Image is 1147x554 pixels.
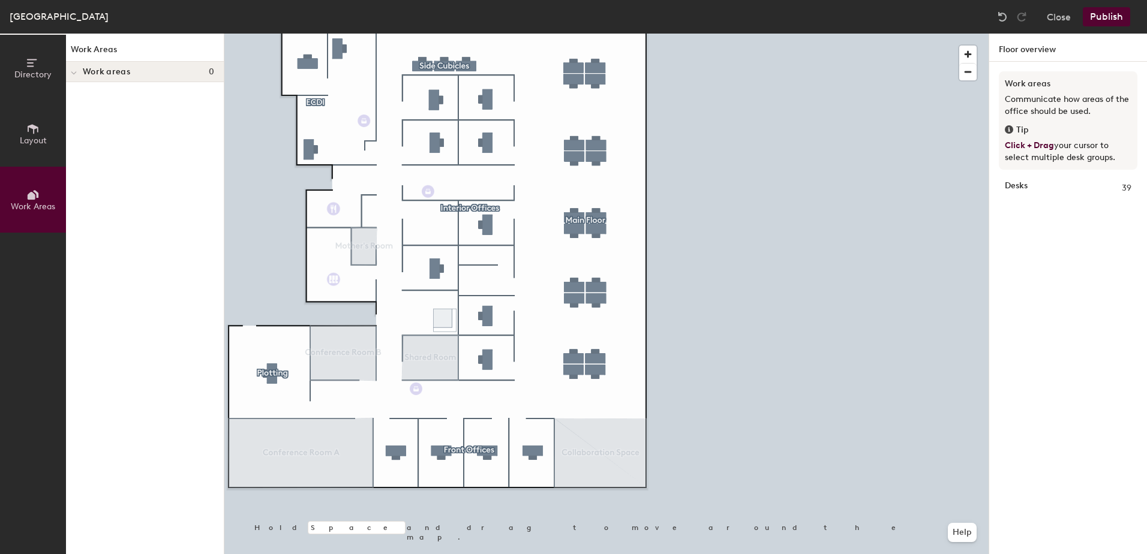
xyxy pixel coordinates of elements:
div: [GEOGRAPHIC_DATA] [10,9,109,24]
div: Tip [1005,124,1131,137]
button: Help [948,523,977,542]
button: Close [1047,7,1071,26]
span: 0 [209,67,214,77]
p: Communicate how areas of the office should be used. [1005,94,1131,118]
h1: Work Areas [66,43,224,62]
strong: Desks [1005,182,1028,195]
p: your cursor to select multiple desk groups. [1005,140,1131,164]
h1: Floor overview [989,34,1147,62]
span: 39 [1122,182,1131,195]
img: Redo [1016,11,1028,23]
span: Click + Drag [1005,140,1054,150]
h3: Work areas [1005,77,1131,91]
button: Publish [1083,7,1130,26]
span: Work Areas [11,201,55,212]
img: Undo [996,11,1008,23]
span: Layout [20,136,47,146]
span: Directory [14,70,52,80]
span: Work areas [83,67,130,77]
